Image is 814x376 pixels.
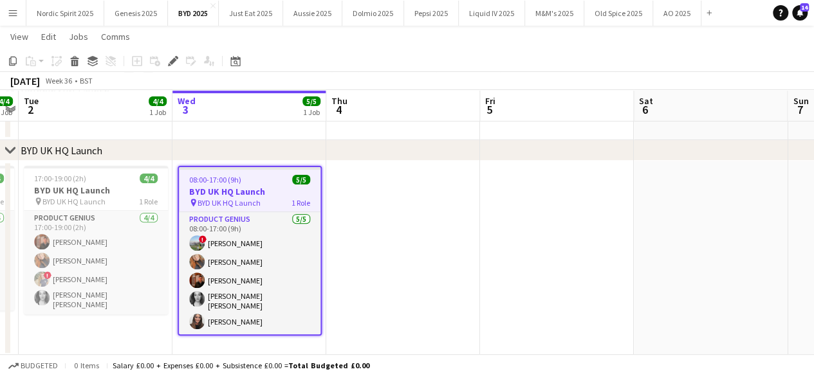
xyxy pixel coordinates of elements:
[6,359,60,373] button: Budgeted
[653,1,701,26] button: AO 2025
[639,95,653,107] span: Sat
[24,184,168,196] h3: BYD UK HQ Launch
[291,198,310,208] span: 1 Role
[26,1,104,26] button: Nordic Spirit 2025
[179,186,320,197] h3: BYD UK HQ Launch
[42,197,106,206] span: BYD UK HQ Launch
[199,235,207,243] span: !
[149,107,166,117] div: 1 Job
[178,95,196,107] span: Wed
[219,1,283,26] button: Just Eat 2025
[149,96,167,106] span: 4/4
[101,31,130,42] span: Comms
[36,28,61,45] a: Edit
[283,1,342,26] button: Aussie 2025
[331,95,347,107] span: Thu
[69,31,88,42] span: Jobs
[42,76,75,85] span: Week 36
[179,212,320,334] app-card-role: Product Genius5/508:00-17:00 (9h)![PERSON_NAME][PERSON_NAME][PERSON_NAME][PERSON_NAME] [PERSON_NA...
[793,95,808,107] span: Sun
[584,1,653,26] button: Old Spice 2025
[342,1,404,26] button: Dolmio 2025
[64,28,93,45] a: Jobs
[292,175,310,184] span: 5/5
[5,28,33,45] a: View
[22,102,39,117] span: 2
[485,95,495,107] span: Fri
[10,31,28,42] span: View
[71,361,102,370] span: 0 items
[189,175,241,184] span: 08:00-17:00 (9h)
[21,361,58,370] span: Budgeted
[792,5,808,21] a: 14
[404,1,459,26] button: Pepsi 2025
[483,102,495,117] span: 5
[104,1,168,26] button: Genesis 2025
[791,102,808,117] span: 7
[637,102,653,117] span: 6
[44,271,51,279] span: !
[198,198,261,208] span: BYD UK HQ Launch
[140,174,158,183] span: 4/4
[288,361,369,370] span: Total Budgeted £0.00
[168,1,219,26] button: BYD 2025
[329,102,347,117] span: 4
[21,144,102,157] div: BYD UK HQ Launch
[24,211,168,314] app-card-role: Product Genius4/417:00-19:00 (2h)[PERSON_NAME][PERSON_NAME]![PERSON_NAME][PERSON_NAME] [PERSON_NAME]
[139,197,158,206] span: 1 Role
[34,174,86,183] span: 17:00-19:00 (2h)
[178,166,322,336] app-job-card: 08:00-17:00 (9h)5/5BYD UK HQ Launch BYD UK HQ Launch1 RoleProduct Genius5/508:00-17:00 (9h)![PERS...
[96,28,135,45] a: Comms
[525,1,584,26] button: M&M's 2025
[10,75,40,87] div: [DATE]
[41,31,56,42] span: Edit
[302,96,320,106] span: 5/5
[303,107,320,117] div: 1 Job
[459,1,525,26] button: Liquid IV 2025
[24,166,168,314] app-job-card: 17:00-19:00 (2h)4/4BYD UK HQ Launch BYD UK HQ Launch1 RoleProduct Genius4/417:00-19:00 (2h)[PERSO...
[800,3,809,12] span: 14
[176,102,196,117] span: 3
[113,361,369,370] div: Salary £0.00 + Expenses £0.00 + Subsistence £0.00 =
[80,76,93,85] div: BST
[24,95,39,107] span: Tue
